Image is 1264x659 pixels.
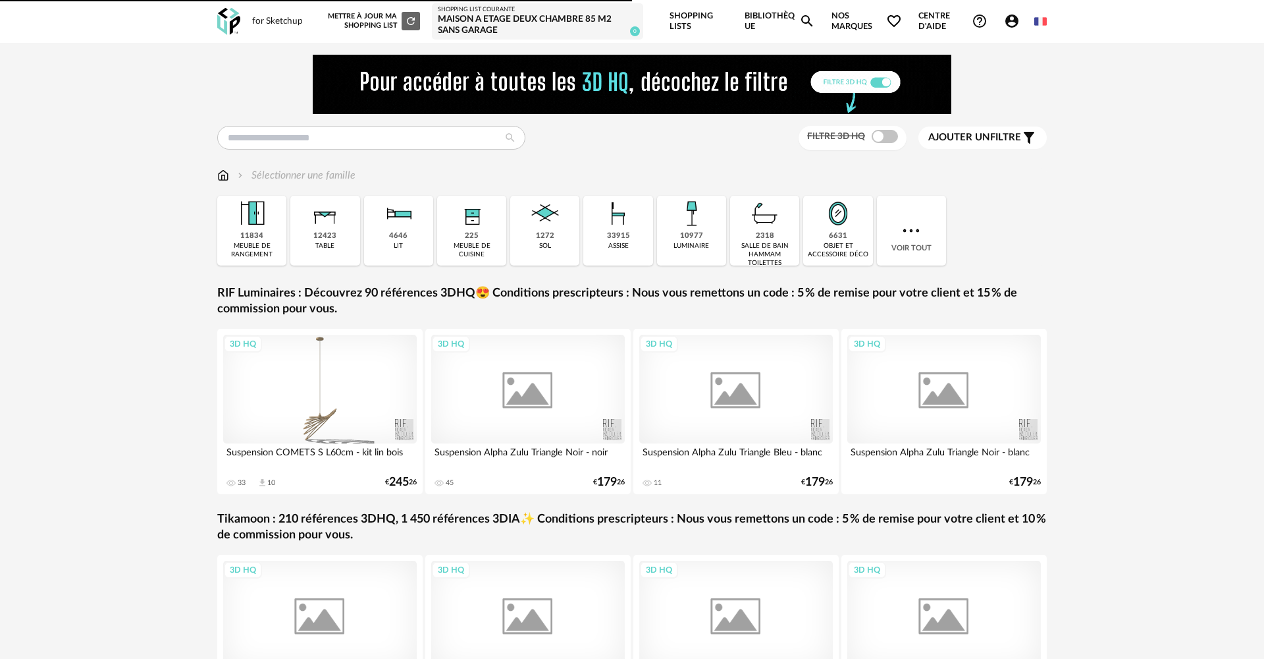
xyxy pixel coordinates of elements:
a: 3D HQ Suspension Alpha Zulu Triangle Noir - noir 45 €17926 [425,329,631,494]
div: Suspension Alpha Zulu Triangle Bleu - blanc [639,444,833,470]
div: assise [608,242,629,250]
div: 3D HQ [640,561,678,579]
div: 3D HQ [848,561,886,579]
div: 11834 [240,231,263,241]
div: Mettre à jour ma Shopping List [325,12,420,30]
div: 3D HQ [432,561,470,579]
div: 11 [654,478,662,488]
img: svg+xml;base64,PHN2ZyB3aWR0aD0iMTYiIGhlaWdodD0iMTciIHZpZXdCb3g9IjAgMCAxNiAxNyIgZmlsbD0ibm9uZSIgeG... [217,168,229,183]
img: Table.png [307,196,343,231]
div: 2318 [756,231,774,241]
a: 3D HQ Suspension Alpha Zulu Triangle Noir - blanc €17926 [841,329,1047,494]
div: for Sketchup [252,16,303,28]
span: Filtre 3D HQ [807,132,865,141]
div: meuble de rangement [221,242,282,259]
div: Sélectionner une famille [235,168,355,183]
div: Suspension Alpha Zulu Triangle Noir - blanc [847,444,1041,470]
button: Ajouter unfiltre Filter icon [918,127,1047,149]
span: Filter icon [1021,130,1037,146]
div: table [315,242,334,250]
div: 6631 [829,231,847,241]
img: Salle%20de%20bain.png [747,196,783,231]
div: Shopping List courante [438,6,637,14]
div: 225 [465,231,479,241]
div: salle de bain hammam toilettes [734,242,795,268]
span: Magnify icon [799,13,815,29]
div: 10 [267,478,275,488]
span: filtre [928,131,1021,144]
div: meuble de cuisine [441,242,502,259]
img: Luminaire.png [673,196,709,231]
span: 245 [389,478,409,487]
img: Literie.png [381,196,416,231]
img: Sol.png [527,196,563,231]
div: lit [394,242,403,250]
div: 3D HQ [432,335,470,353]
span: Centre d'aideHelp Circle Outline icon [918,11,987,32]
div: € 26 [593,478,625,487]
span: 179 [1013,478,1033,487]
span: Help Circle Outline icon [972,13,987,29]
div: sol [539,242,551,250]
a: RIF Luminaires : Découvrez 90 références 3DHQ😍 Conditions prescripteurs : Nous vous remettons un ... [217,286,1047,317]
span: Refresh icon [405,17,417,24]
div: 3D HQ [848,335,886,353]
div: 10977 [680,231,703,241]
div: Voir tout [877,196,946,266]
span: 179 [805,478,825,487]
img: Assise.png [600,196,636,231]
div: 4646 [389,231,408,241]
img: FILTRE%20HQ%20NEW_V1%20(4).gif [313,55,951,114]
span: Account Circle icon [1004,13,1020,29]
span: Ajouter un [928,132,990,142]
a: Tikamoon : 210 références 3DHQ, 1 450 références 3DIA✨ Conditions prescripteurs : Nous vous remet... [217,512,1047,543]
span: Account Circle icon [1004,13,1026,29]
div: objet et accessoire déco [807,242,868,259]
div: maison a etage deux chambre 85 m2 sans garage [438,14,637,37]
img: more.7b13dc1.svg [899,219,923,243]
div: 3D HQ [224,561,262,579]
div: Suspension Alpha Zulu Triangle Noir - noir [431,444,625,470]
img: Meuble%20de%20rangement.png [234,196,270,231]
span: Download icon [257,478,267,488]
div: Suspension COMETS S L60cm - kit lin bois [223,444,417,470]
a: Shopping List courante maison a etage deux chambre 85 m2 sans garage 0 [438,6,637,37]
span: 179 [597,478,617,487]
div: € 26 [801,478,833,487]
div: 1272 [536,231,554,241]
img: svg+xml;base64,PHN2ZyB3aWR0aD0iMTYiIGhlaWdodD0iMTYiIHZpZXdCb3g9IjAgMCAxNiAxNiIgZmlsbD0ibm9uZSIgeG... [235,168,246,183]
img: OXP [217,8,240,35]
span: Heart Outline icon [886,13,902,29]
span: 0 [630,26,640,36]
div: 33915 [607,231,630,241]
div: 3D HQ [224,335,262,353]
img: Rangement.png [454,196,490,231]
div: 12423 [313,231,336,241]
a: 3D HQ Suspension Alpha Zulu Triangle Bleu - blanc 11 €17926 [633,329,839,494]
div: 3D HQ [640,335,678,353]
img: fr [1034,15,1047,28]
div: luminaire [673,242,709,250]
img: Miroir.png [820,196,856,231]
div: 33 [238,478,246,488]
a: 3D HQ Suspension COMETS S L60cm - kit lin bois 33 Download icon 10 €24526 [217,329,423,494]
div: € 26 [385,478,417,487]
div: € 26 [1009,478,1041,487]
div: 45 [446,478,454,488]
